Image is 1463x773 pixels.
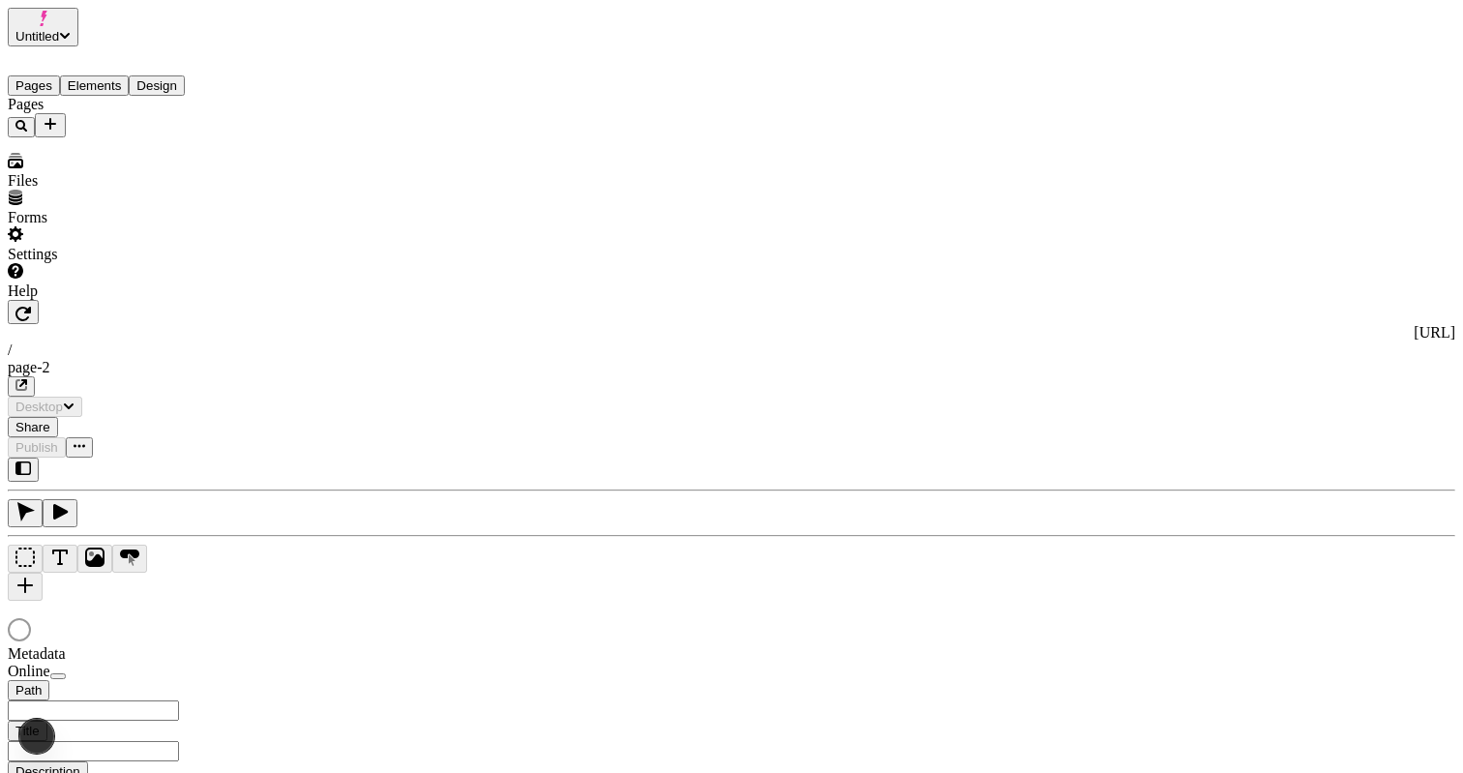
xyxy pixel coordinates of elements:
[15,440,58,455] span: Publish
[8,209,240,226] div: Forms
[8,324,1455,342] div: [URL]
[77,545,112,573] button: Image
[112,545,147,573] button: Button
[15,400,63,414] span: Desktop
[8,721,47,741] button: Title
[8,397,82,417] button: Desktop
[8,246,240,263] div: Settings
[8,545,43,573] button: Box
[8,359,1455,376] div: page-2
[8,8,78,46] button: Untitled
[129,75,185,96] button: Design
[8,342,1455,359] div: /
[8,417,58,437] button: Share
[8,282,240,300] div: Help
[15,420,50,434] span: Share
[15,29,59,44] span: Untitled
[8,75,60,96] button: Pages
[8,437,66,458] button: Publish
[60,75,130,96] button: Elements
[43,545,77,573] button: Text
[8,96,240,113] div: Pages
[8,172,240,190] div: Files
[35,113,66,137] button: Add new
[8,645,240,663] div: Metadata
[8,663,50,679] span: Online
[8,680,49,700] button: Path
